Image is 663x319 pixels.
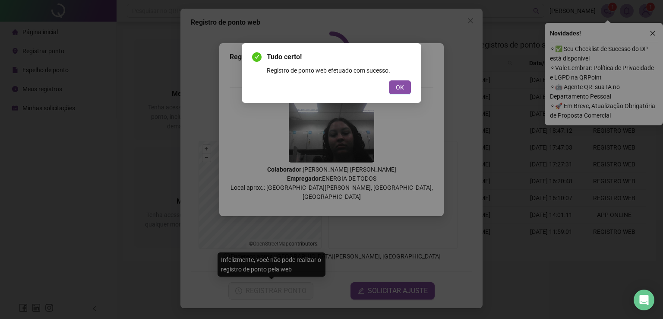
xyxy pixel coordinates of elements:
[267,52,411,62] span: Tudo certo!
[252,52,262,62] span: check-circle
[634,290,654,310] div: Open Intercom Messenger
[396,83,404,92] span: OK
[267,66,411,75] div: Registro de ponto web efetuado com sucesso.
[389,80,411,94] button: OK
